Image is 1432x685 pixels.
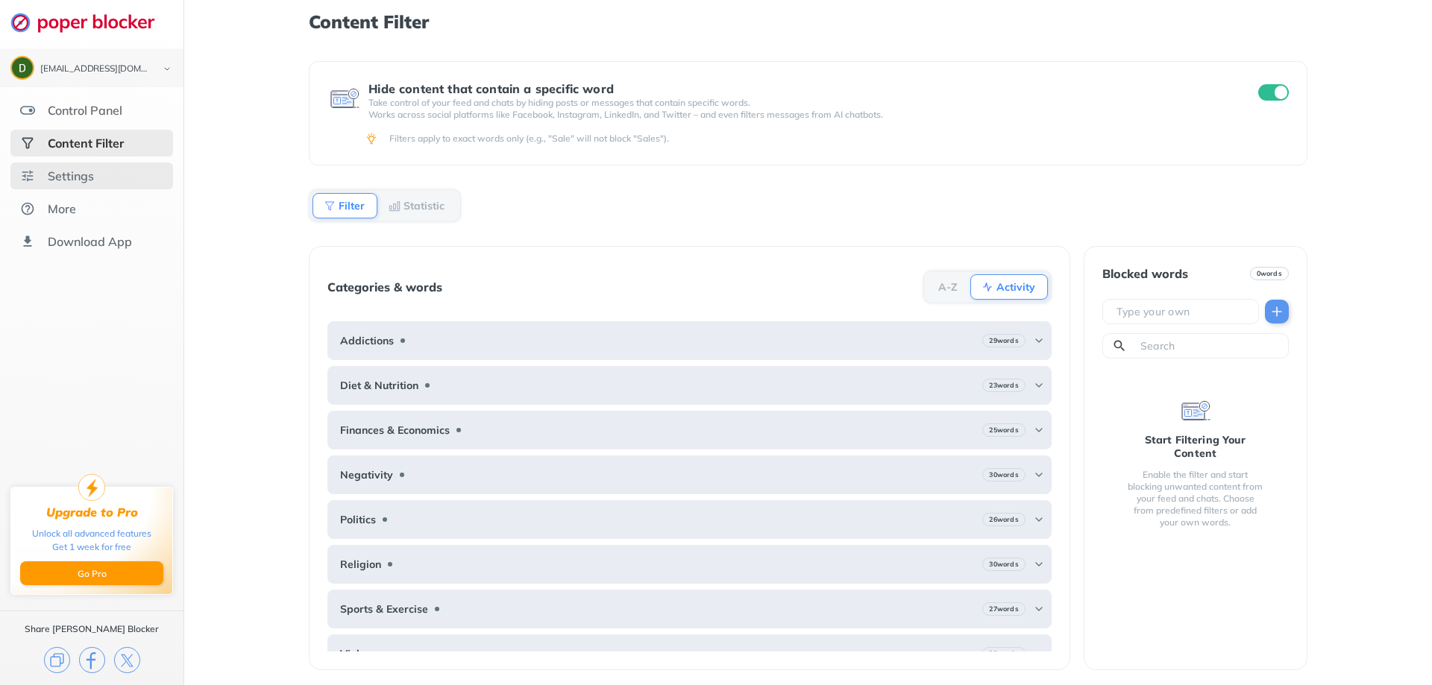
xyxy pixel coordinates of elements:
img: facebook.svg [79,647,105,673]
img: download-app.svg [20,234,35,249]
input: Type your own [1115,304,1252,319]
img: Activity [982,281,993,293]
b: A-Z [938,282,958,291]
b: Violence [340,648,383,660]
img: ACg8ocLzNN29NoyIUL91zl4pDOFR664ZChHkcasfBZpoQXzRN7i3CA=s96-c [12,57,33,78]
b: Politics [340,514,376,525]
b: Addictions [340,335,394,347]
p: Take control of your feed and chats by hiding posts or messages that contain specific words. [368,97,1231,109]
b: 26 words [989,514,1018,525]
div: Upgrade to Pro [46,505,138,520]
img: chevron-bottom-black.svg [158,61,176,77]
b: 30 words [989,559,1018,569]
div: Blocked words [1102,267,1188,280]
b: 0 words [1257,268,1282,279]
h1: Content Filter [309,12,1307,31]
div: Settings [48,168,94,183]
b: 29 words [989,335,1018,346]
div: Share [PERSON_NAME] Blocker [25,623,159,635]
img: social-selected.svg [20,136,35,151]
div: Get 1 week for free [52,540,131,554]
b: 27 words [989,604,1018,614]
b: Statistic [403,201,445,210]
img: Filter [324,200,336,212]
img: Statistic [389,200,401,212]
b: Finances & Economics [340,424,450,436]
p: Works across social platforms like Facebook, Instagram, LinkedIn, and Twitter – and even filters ... [368,109,1231,121]
div: Start Filtering Your Content [1126,433,1265,460]
b: 25 words [989,648,1018,659]
b: Activity [996,282,1035,291]
b: Religion [340,558,381,570]
div: Hide content that contain a specific word [368,82,1231,95]
img: x.svg [114,647,140,673]
b: Negativity [340,469,393,481]
b: Sports & Exercise [340,603,428,615]
div: Unlock all advanced features [32,527,151,540]
img: features.svg [20,103,35,118]
div: Enable the filter and start blocking unwanted content from your feed and chats. Choose from prede... [1126,469,1265,528]
b: Diet & Nutrition [340,379,418,391]
div: drickard@gmail.com [40,64,151,75]
button: Go Pro [20,561,163,585]
div: Control Panel [48,103,122,118]
div: Download App [48,234,132,249]
div: More [48,201,76,216]
div: Content Filter [48,136,124,151]
b: 30 words [989,470,1018,480]
div: Categories & words [327,280,442,294]
input: Search [1139,338,1282,353]
b: 25 words [989,425,1018,435]
img: settings.svg [20,168,35,183]
img: copy.svg [44,647,70,673]
img: upgrade-to-pro.svg [78,474,105,501]
div: Filters apply to exact words only (e.g., "Sale" will not block "Sales"). [389,133,1286,145]
img: about.svg [20,201,35,216]
b: 23 words [989,380,1018,391]
img: logo-webpage.svg [10,12,171,33]
b: Filter [339,201,365,210]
